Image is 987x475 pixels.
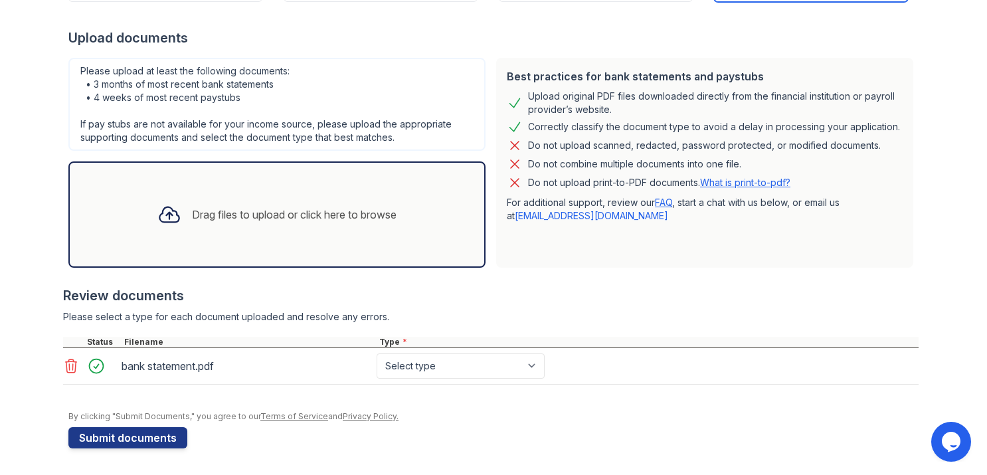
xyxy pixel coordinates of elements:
div: Please select a type for each document uploaded and resolve any errors. [63,310,919,324]
div: Best practices for bank statements and paystubs [507,68,903,84]
p: For additional support, review our , start a chat with us below, or email us at [507,196,903,223]
div: Do not upload scanned, redacted, password protected, or modified documents. [528,138,881,153]
div: Correctly classify the document type to avoid a delay in processing your application. [528,119,900,135]
a: What is print-to-pdf? [700,177,790,188]
div: Please upload at least the following documents: • 3 months of most recent bank statements • 4 wee... [68,58,486,151]
a: FAQ [655,197,672,208]
div: Review documents [63,286,919,305]
div: Do not combine multiple documents into one file. [528,156,741,172]
div: Drag files to upload or click here to browse [192,207,397,223]
div: Type [377,337,919,347]
div: bank statement.pdf [122,355,371,377]
a: [EMAIL_ADDRESS][DOMAIN_NAME] [515,210,668,221]
iframe: chat widget [931,422,974,462]
div: Upload original PDF files downloaded directly from the financial institution or payroll provider’... [528,90,903,116]
p: Do not upload print-to-PDF documents. [528,176,790,189]
div: Filename [122,337,377,347]
a: Terms of Service [260,411,328,421]
div: Upload documents [68,29,919,47]
div: Status [84,337,122,347]
div: By clicking "Submit Documents," you agree to our and [68,411,919,422]
a: Privacy Policy. [343,411,399,421]
button: Submit documents [68,427,187,448]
